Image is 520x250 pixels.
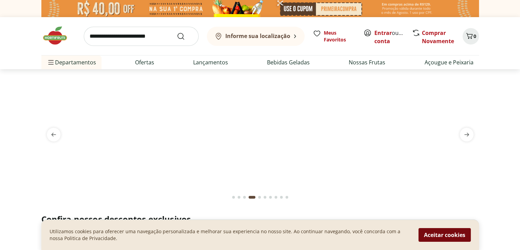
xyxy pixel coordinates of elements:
[47,54,55,71] button: Menu
[418,228,471,242] button: Aceitar cookies
[41,128,66,141] button: previous
[313,29,355,43] a: Meus Favoritos
[262,189,268,205] button: Go to page 6 from fs-carousel
[207,27,305,46] button: Informe sua localização
[41,25,76,46] img: Hortifruti
[474,33,476,39] span: 0
[231,189,236,205] button: Go to page 1 from fs-carousel
[257,189,262,205] button: Go to page 5 from fs-carousel
[84,27,199,46] input: search
[284,189,290,205] button: Go to page 10 from fs-carousel
[374,29,405,45] span: ou
[247,189,257,205] button: Current page from fs-carousel
[273,189,279,205] button: Go to page 8 from fs-carousel
[47,54,96,71] span: Departamentos
[267,58,310,66] a: Bebidas Geladas
[242,189,247,205] button: Go to page 3 from fs-carousel
[50,228,410,242] p: Utilizamos cookies para oferecer uma navegação personalizada e melhorar sua experiencia no nosso ...
[424,58,473,66] a: Açougue e Peixaria
[41,214,479,225] h2: Confira nossos descontos exclusivos
[279,189,284,205] button: Go to page 9 from fs-carousel
[374,29,412,45] a: Criar conta
[454,128,479,141] button: next
[349,58,385,66] a: Nossas Frutas
[324,29,355,43] span: Meus Favoritos
[374,29,392,37] a: Entrar
[135,58,154,66] a: Ofertas
[463,28,479,45] button: Carrinho
[177,32,193,40] button: Submit Search
[225,32,290,40] b: Informe sua localização
[236,189,242,205] button: Go to page 2 from fs-carousel
[268,189,273,205] button: Go to page 7 from fs-carousel
[193,58,228,66] a: Lançamentos
[422,29,454,45] a: Comprar Novamente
